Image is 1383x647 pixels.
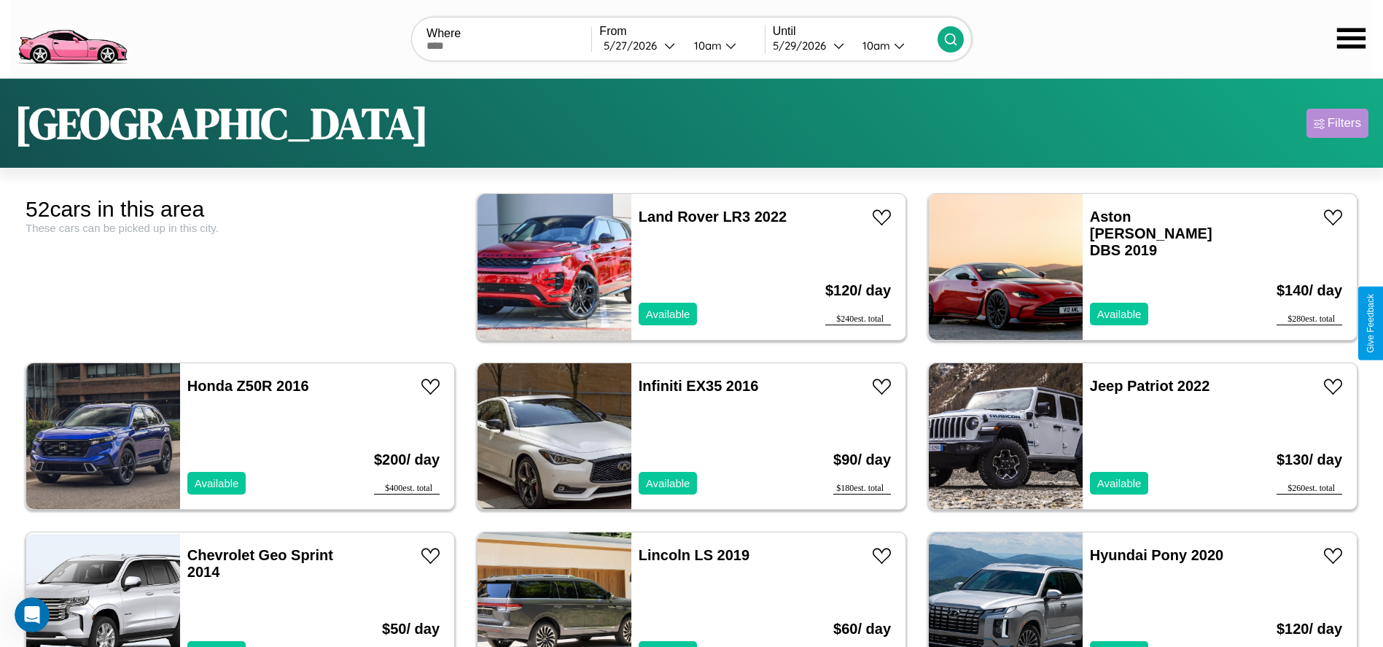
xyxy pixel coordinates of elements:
[1277,437,1342,483] h3: $ 130 / day
[1277,268,1342,314] h3: $ 140 / day
[825,268,891,314] h3: $ 120 / day
[773,39,833,53] div: 5 / 29 / 2026
[187,378,309,394] a: Honda Z50R 2016
[825,314,891,325] div: $ 240 est. total
[639,547,749,563] a: Lincoln LS 2019
[374,483,440,495] div: $ 400 est. total
[1090,209,1212,258] a: Aston [PERSON_NAME] DBS 2019
[687,39,725,53] div: 10am
[599,25,764,38] label: From
[833,483,891,495] div: $ 180 est. total
[851,38,938,53] button: 10am
[1097,304,1142,324] p: Available
[1097,473,1142,493] p: Available
[646,473,690,493] p: Available
[1090,378,1210,394] a: Jeep Patriot 2022
[773,25,938,38] label: Until
[374,437,440,483] h3: $ 200 / day
[15,597,50,632] iframe: Intercom live chat
[855,39,894,53] div: 10am
[646,304,690,324] p: Available
[195,473,239,493] p: Available
[682,38,765,53] button: 10am
[1306,109,1368,138] button: Filters
[15,93,429,153] h1: [GEOGRAPHIC_DATA]
[1277,483,1342,495] div: $ 260 est. total
[833,437,891,483] h3: $ 90 / day
[1366,294,1376,353] div: Give Feedback
[426,27,591,40] label: Where
[26,197,455,222] div: 52 cars in this area
[11,7,133,68] img: logo
[604,39,664,53] div: 5 / 27 / 2026
[1277,314,1342,325] div: $ 280 est. total
[639,378,759,394] a: Infiniti EX35 2016
[599,38,682,53] button: 5/27/2026
[26,222,455,234] div: These cars can be picked up in this city.
[187,547,333,580] a: Chevrolet Geo Sprint 2014
[639,209,787,225] a: Land Rover LR3 2022
[1328,116,1361,131] div: Filters
[1090,547,1223,563] a: Hyundai Pony 2020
